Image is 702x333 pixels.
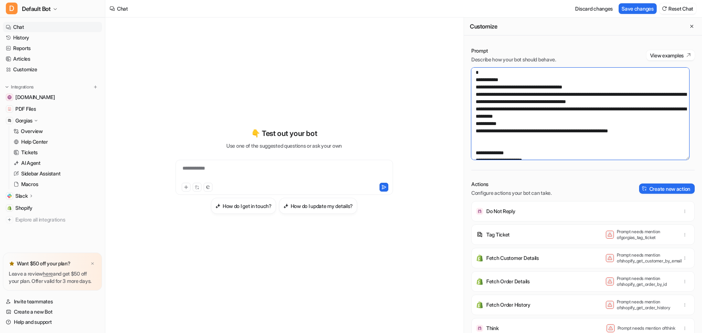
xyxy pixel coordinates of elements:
[3,54,102,64] a: Articles
[687,22,696,31] button: Close flyout
[22,4,51,14] span: Default Bot
[3,215,102,225] a: Explore all integrations
[471,189,552,197] p: Configure actions your bot can take.
[660,3,696,14] button: Reset Chat
[476,301,483,309] img: Fetch Order History icon
[3,307,102,317] a: Create a new Bot
[21,138,48,145] p: Help Center
[279,198,357,214] button: How do I update my details?How do I update my details?
[291,202,353,210] h3: How do I update my details?
[11,179,102,189] a: Macros
[572,3,616,14] button: Discard changes
[215,203,220,209] img: How do I get in touch?
[3,317,102,327] a: Help and support
[471,56,556,63] p: Describe how your bot should behave.
[251,128,317,139] p: 👇 Test out your bot
[211,198,276,214] button: How do I get in touch?How do I get in touch?
[283,203,288,209] img: How do I update my details?
[21,128,43,135] p: Overview
[642,186,647,191] img: create-action-icon.svg
[476,254,483,262] img: Fetch Customer Details icon
[11,84,34,90] p: Integrations
[6,216,13,223] img: explore all integrations
[43,270,53,277] a: here
[486,208,516,215] p: Do Not Reply
[646,50,695,60] button: View examples
[3,296,102,307] a: Invite teammates
[21,159,41,167] p: AI Agent
[226,142,342,150] p: Use one of the suggested questions or ask your own
[3,92,102,102] a: help.years.com[DOMAIN_NAME]
[662,6,667,11] img: reset
[15,105,36,113] span: PDF Files
[93,84,98,90] img: menu_add.svg
[15,94,55,101] span: [DOMAIN_NAME]
[4,84,10,90] img: expand menu
[471,181,552,188] p: Actions
[11,137,102,147] a: Help Center
[617,252,675,264] p: Prompt needs mention of shopify_get_customer_by_email
[11,158,102,168] a: AI Agent
[471,47,556,54] p: Prompt
[476,325,483,332] img: Think icon
[617,276,675,287] p: Prompt needs mention of shopify_get_order_by_id
[619,3,657,14] button: Save changes
[223,202,272,210] h3: How do I get in touch?
[7,95,12,99] img: help.years.com
[15,214,99,226] span: Explore all integrations
[117,5,128,12] div: Chat
[486,278,530,285] p: Fetch Order Details
[3,104,102,114] a: PDF FilesPDF Files
[11,126,102,136] a: Overview
[15,192,28,200] p: Slack
[617,229,675,241] p: Prompt needs mention of gorgias_tag_ticket
[15,117,33,124] p: Gorgias
[486,254,539,262] p: Fetch Customer Details
[3,83,36,91] button: Integrations
[470,23,497,30] h2: Customize
[486,325,499,332] p: Think
[3,43,102,53] a: Reports
[15,204,33,212] span: Shopify
[639,183,695,194] button: Create new action
[11,147,102,158] a: Tickets
[3,33,102,43] a: History
[11,169,102,179] a: Sidebar Assistant
[486,301,531,309] p: Fetch Order History
[476,208,483,215] img: Do Not Reply icon
[6,3,18,14] span: D
[3,22,102,32] a: Chat
[617,299,675,311] p: Prompt needs mention of shopify_get_order_history
[21,170,60,177] p: Sidebar Assistant
[9,270,96,285] p: Leave a review and get $50 off your plan. Offer valid for 3 more days.
[618,325,675,331] p: Prompt needs mention of think
[17,260,71,267] p: Want $50 off your plan?
[21,181,38,188] p: Macros
[21,149,38,156] p: Tickets
[90,261,95,266] img: x
[9,261,15,266] img: star
[476,231,483,238] img: Tag Ticket icon
[7,107,12,111] img: PDF Files
[7,118,12,123] img: Gorgias
[486,231,510,238] p: Tag Ticket
[3,203,102,213] a: ShopifyShopify
[7,206,12,210] img: Shopify
[476,278,483,285] img: Fetch Order Details icon
[3,64,102,75] a: Customize
[7,194,12,198] img: Slack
